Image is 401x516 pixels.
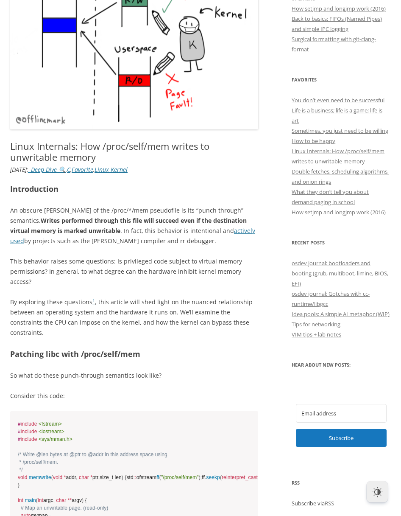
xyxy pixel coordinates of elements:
[10,165,27,174] time: [DATE]
[258,474,261,480] span: <
[292,310,390,318] a: Idea pools: A simple AI metaphor (WIP)
[25,497,36,503] span: main
[72,165,93,174] a: Favorite
[85,497,87,503] span: {
[292,259,388,287] a: osdev journal: bootloaders and booting (grub, multiboot, limine, BIOS, EFI)
[10,183,258,195] h2: Introduction
[292,168,389,185] a: Double fetches, scheduling algorithms, and onion rings
[292,5,386,12] a: How setjmp and longjmp work (2016)
[18,482,19,488] span: }
[296,429,387,447] button: Subscribe
[92,298,95,306] a: 1
[292,320,340,328] a: Tips for networking
[66,165,67,174] span: ,
[292,15,382,33] a: Back to basics: FIFOs (Named Pipes) and simple IPC logging
[120,227,234,235] span: . In fact, this behavior is intentional and
[292,188,369,206] a: What they don’t tell you about demand paging in school
[28,165,66,174] a: _Deep Dive 🔍
[92,297,95,303] sup: 1
[292,360,391,370] h3: Hear about new posts:
[292,208,386,216] a: How setjmp and longjmp work (2016)
[159,474,161,480] span: (
[10,140,258,163] h1: Linux Internals: How /proc/self/mem writes to unwritable memory
[161,474,199,480] span: "/proc/self/mem"
[220,474,222,480] span: (
[67,165,70,174] a: C
[66,474,76,480] span: addr
[292,75,391,85] h3: Favorites
[292,147,384,165] a: Linux Internals: How /proc/self/mem writes to unwritable memory
[200,474,202,480] span: ;
[53,497,55,503] span: ,
[126,474,133,480] span: std
[199,474,200,480] span: )
[70,165,72,174] span: ,
[53,474,62,480] span: void
[292,499,325,507] span: Subscribe via
[18,474,27,480] span: void
[10,391,258,401] p: Consider this code:
[292,331,341,338] a: VIM tips + lab notes
[18,497,23,503] span: int
[325,499,334,507] a: RSS
[76,474,77,480] span: ,
[10,206,243,224] span: An obscure [PERSON_NAME] of the /proc/*/mem pseudofile is its “punch through” semantics.
[100,474,122,480] span: size_t len
[95,165,128,174] a: Linux Kernel
[10,256,258,287] p: This behavior raises some questions: Is privileged code subject to virtual memory permissions? In...
[296,404,387,423] input: Email address
[125,474,126,480] span: {
[72,497,82,503] span: argv
[43,497,53,503] span: argc
[29,474,51,480] span: memwrite
[206,474,220,480] span: seekp
[292,35,376,53] a: Surgical formatting with git-clang-format
[36,497,38,503] span: (
[39,421,62,427] span: <fstream>
[24,237,216,245] span: by projects such as the [PERSON_NAME] compiler and rr debugger.
[10,216,247,235] strong: Writes performed through this file will succeed even if the destination virtual memory is marked ...
[18,451,167,473] span: /* Write @len bytes at @ptr to @addr in this address space using * /proc/self/mem. */
[10,348,258,360] h2: Patching libc with /proc/self/mem
[21,505,109,511] span: // Map an unwritable page. (read-only)
[82,497,84,503] span: )
[92,474,98,480] span: ptr
[18,421,21,427] span: #
[292,96,384,104] a: You don’t even need to be successful
[18,429,21,435] span: #
[21,421,37,427] span: include
[10,370,258,381] p: So what do these punch-through semantics look like?
[79,474,89,480] span: char
[292,238,391,248] h3: Recent Posts
[292,127,388,135] a: Sometimes, you just need to be willing
[98,474,100,480] span: ,
[136,474,156,480] span: ofstream
[10,298,92,306] span: By exploring these questions
[292,107,382,124] a: Life is a business; life is a game; life is art
[21,429,37,435] span: include
[56,497,67,503] span: char
[292,478,391,488] h3: RSS
[18,436,21,442] span: #
[38,497,43,503] span: int
[134,474,136,480] span: ::
[93,165,95,174] span: ,
[39,429,64,435] span: <iostream>
[205,474,206,480] span: .
[222,474,258,480] span: reinterpret_cast
[39,436,72,442] span: <sys/mman.h>
[51,474,53,480] span: (
[10,298,253,337] span: , this article will shed light on the nuanced relationship between an operating system and the ha...
[292,137,335,145] a: How to be happy
[27,165,28,174] span: :
[156,474,159,480] span: ff
[292,290,370,308] a: osdev journal: Gotchas with cc-runtime/libgcc
[122,474,123,480] span: )
[202,474,205,480] span: ff
[21,436,37,442] span: include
